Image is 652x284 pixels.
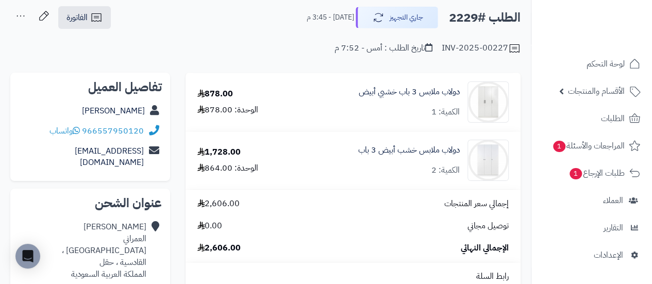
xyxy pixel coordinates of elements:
[468,140,508,181] img: 1754989015-110103010033-90x90.jpg
[19,81,162,93] h2: تفاصيل العميل
[82,125,144,137] a: 966557950120
[307,12,354,23] small: [DATE] - 3:45 م
[190,271,516,282] div: رابط السلة
[444,198,509,210] span: إجمالي سعر المنتجات
[604,221,623,235] span: التقارير
[75,145,144,169] a: [EMAIL_ADDRESS][DOMAIN_NAME]
[568,84,625,98] span: الأقسام والمنتجات
[569,168,582,180] span: 1
[582,21,642,43] img: logo-2.png
[66,11,88,24] span: الفاتورة
[356,7,438,28] button: جاري التجهيز
[431,106,460,118] div: الكمية: 1
[569,166,625,180] span: طلبات الإرجاع
[58,6,111,29] a: الفاتورة
[62,221,146,280] div: [PERSON_NAME] العمراني [GEOGRAPHIC_DATA] ، القادسية ، حقل المملكة العربية السعودية
[538,215,646,240] a: التقارير
[358,144,460,156] a: دولاب ملابس خشب أبيض 3 باب
[197,104,258,116] div: الوحدة: 878.00
[603,193,623,208] span: العملاء
[461,242,509,254] span: الإجمالي النهائي
[197,88,233,100] div: 878.00
[19,197,162,209] h2: عنوان الشحن
[449,7,521,28] h2: الطلب #2229
[538,106,646,131] a: الطلبات
[538,243,646,268] a: الإعدادات
[467,220,509,232] span: توصيل مجاني
[335,42,432,54] div: تاريخ الطلب : أمس - 7:52 م
[197,146,241,158] div: 1,728.00
[538,188,646,213] a: العملاء
[197,162,258,174] div: الوحدة: 864.00
[538,133,646,158] a: المراجعات والأسئلة1
[601,111,625,126] span: الطلبات
[553,141,565,153] span: 1
[552,139,625,153] span: المراجعات والأسئلة
[15,244,40,269] div: Open Intercom Messenger
[82,105,145,117] a: [PERSON_NAME]
[538,52,646,76] a: لوحة التحكم
[197,198,240,210] span: 2,606.00
[197,242,241,254] span: 2,606.00
[359,86,460,98] a: دولاب ملابس 3 باب خشبي أبيض
[197,220,222,232] span: 0.00
[594,248,623,262] span: الإعدادات
[431,164,460,176] div: الكمية: 2
[442,42,521,55] div: INV-2025-00227
[587,57,625,71] span: لوحة التحكم
[49,125,80,137] a: واتساب
[538,161,646,186] a: طلبات الإرجاع1
[468,81,508,123] img: 1751972591-1748073195013-110103010029-1000x1000-90x90.jpg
